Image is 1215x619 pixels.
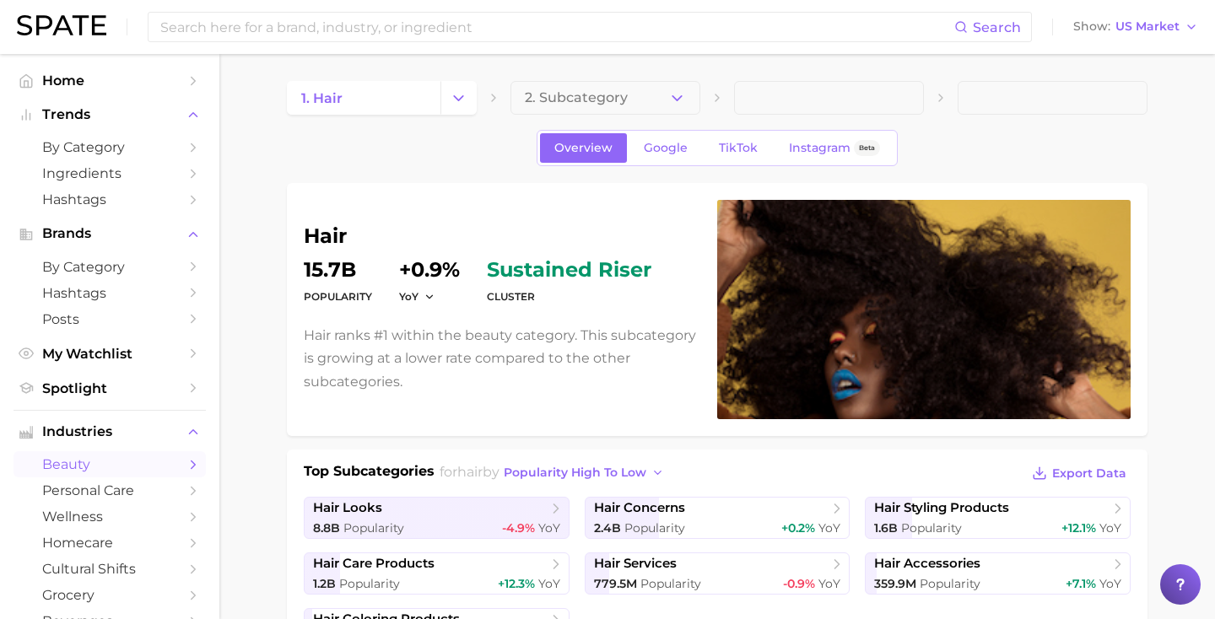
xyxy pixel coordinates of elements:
span: for by [440,464,669,480]
a: Google [629,133,702,163]
span: beauty [42,456,177,472]
span: hair accessories [874,556,980,572]
button: Change Category [440,81,477,115]
span: grocery [42,587,177,603]
span: -4.9% [502,520,535,536]
a: personal care [13,477,206,503]
span: 8.8b [313,520,340,536]
span: Popularity [920,576,980,591]
a: homecare [13,530,206,556]
a: hair accessories359.9m Popularity+7.1% YoY [865,552,1131,595]
span: Popularity [343,520,404,536]
a: Home [13,67,206,94]
a: by Category [13,254,206,280]
span: wellness [42,509,177,525]
span: Show [1073,22,1110,31]
span: +0.2% [781,520,815,536]
span: Overview [554,141,613,155]
a: Spotlight [13,375,206,401]
span: Industries [42,424,177,439]
span: Trends [42,107,177,122]
a: My Watchlist [13,341,206,367]
button: Industries [13,419,206,444]
button: Export Data [1028,461,1131,485]
span: Popularity [640,576,701,591]
span: Hashtags [42,191,177,207]
span: hair services [594,556,677,572]
span: TikTok [719,141,758,155]
button: Trends [13,102,206,127]
span: hair looks [313,500,382,516]
span: My Watchlist [42,346,177,362]
span: 1. hair [301,90,343,106]
span: 359.9m [874,576,916,591]
img: SPATE [17,15,106,35]
a: beauty [13,451,206,477]
button: 2. Subcategory [510,81,700,115]
a: hair services779.5m Popularity-0.9% YoY [585,552,850,595]
span: Ingredients [42,165,177,181]
dd: 15.7b [304,260,372,280]
span: YoY [1099,576,1121,591]
span: hair concerns [594,500,685,516]
span: Brands [42,226,177,241]
span: YoY [538,520,560,536]
span: sustained riser [487,260,651,280]
span: YoY [538,576,560,591]
a: hair styling products1.6b Popularity+12.1% YoY [865,497,1131,539]
span: Posts [42,311,177,327]
span: Instagram [789,141,850,155]
span: popularity high to low [504,466,646,480]
span: Export Data [1052,466,1126,481]
a: InstagramBeta [775,133,894,163]
span: by Category [42,139,177,155]
input: Search here for a brand, industry, or ingredient [159,13,954,41]
a: hair care products1.2b Popularity+12.3% YoY [304,552,570,595]
span: +12.3% [498,576,535,591]
span: 1.6b [874,520,898,536]
a: hair looks8.8b Popularity-4.9% YoY [304,497,570,539]
button: ShowUS Market [1069,16,1202,38]
span: YoY [818,576,840,591]
h1: hair [304,226,697,246]
span: +7.1% [1066,576,1096,591]
button: YoY [399,289,435,304]
button: Brands [13,221,206,246]
a: grocery [13,582,206,608]
span: Hashtags [42,285,177,301]
span: +12.1% [1061,520,1096,536]
button: popularity high to low [499,461,669,484]
span: hair [457,464,483,480]
a: Ingredients [13,160,206,186]
span: 2. Subcategory [525,90,628,105]
a: Posts [13,306,206,332]
a: Hashtags [13,186,206,213]
span: YoY [818,520,840,536]
span: Popularity [624,520,685,536]
a: cultural shifts [13,556,206,582]
a: Hashtags [13,280,206,306]
dt: cluster [487,287,651,307]
a: 1. hair [287,81,440,115]
span: Google [644,141,688,155]
span: Search [973,19,1021,35]
span: cultural shifts [42,561,177,577]
span: Popularity [901,520,962,536]
span: hair care products [313,556,435,572]
p: Hair ranks #1 within the beauty category. This subcategory is growing at a lower rate compared to... [304,324,697,393]
span: by Category [42,259,177,275]
span: 1.2b [313,576,336,591]
a: Overview [540,133,627,163]
span: 2.4b [594,520,621,536]
a: by Category [13,134,206,160]
span: Beta [859,141,875,155]
span: personal care [42,482,177,498]
span: Spotlight [42,380,177,396]
span: YoY [399,289,418,304]
span: -0.9% [783,576,815,591]
a: hair concerns2.4b Popularity+0.2% YoY [585,497,850,539]
a: wellness [13,503,206,530]
span: hair styling products [874,500,1009,516]
span: Home [42,73,177,89]
dt: Popularity [304,287,372,307]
